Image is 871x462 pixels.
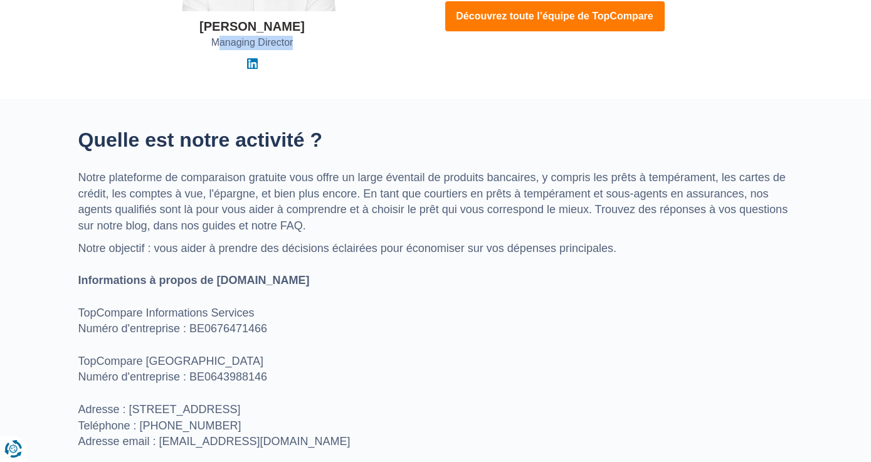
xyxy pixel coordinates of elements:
img: Linkedin Elvedin Vejzovic [247,58,258,69]
a: Découvrez toute l’équipe de TopCompare [445,1,665,31]
h2: Quelle est notre activité ? [78,129,793,151]
strong: Informations à propos de [DOMAIN_NAME] [78,274,310,286]
p: Notre plateforme de comparaison gratuite vous offre un large éventail de produits bancaires, y co... [78,170,793,234]
span: Managing Director [211,36,293,50]
div: [PERSON_NAME] [199,18,305,36]
p: Notre objectif : vous aider à prendre des décisions éclairées pour économiser sur vos dépenses pr... [78,241,793,450]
